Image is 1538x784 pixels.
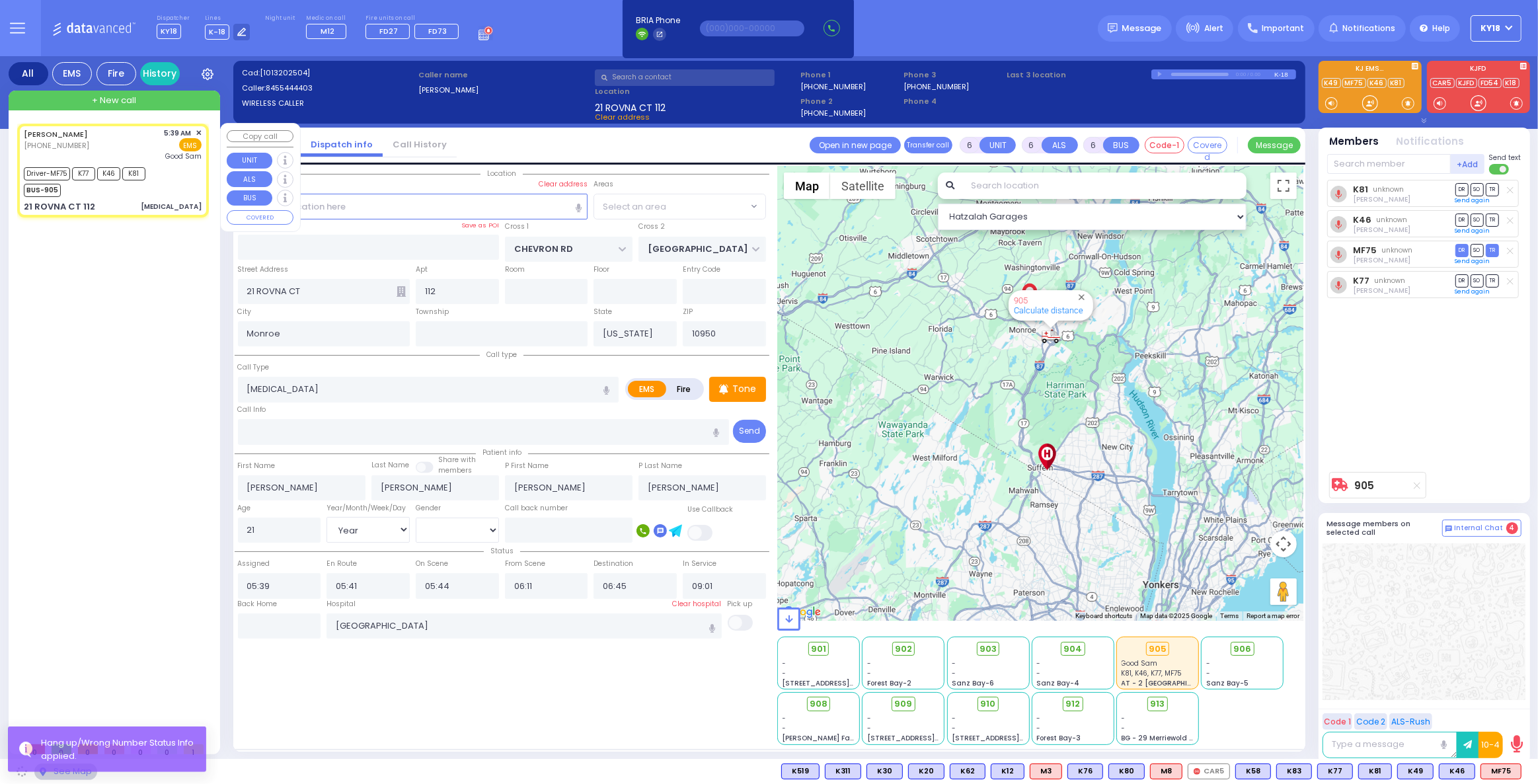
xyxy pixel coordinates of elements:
[238,264,289,275] label: Street Address
[428,26,447,36] span: FD73
[238,405,266,415] label: Call Info
[327,599,356,609] label: Hospital
[687,504,733,515] label: Use Callback
[418,69,590,81] label: Caller name
[1486,244,1499,256] span: TR
[1146,642,1170,656] div: 905
[122,167,145,180] span: K81
[265,15,295,22] label: Night unit
[242,98,414,109] label: WIRELESS CALLER
[1204,22,1223,34] span: Alert
[1206,678,1249,688] span: Sanz Bay-5
[1108,764,1145,779] div: K80
[1188,764,1230,779] div: CAR5
[1342,22,1395,34] span: Notifications
[1439,764,1475,779] div: BLS
[1122,678,1219,688] span: AT - 2 [GEOGRAPHIC_DATA]
[1376,215,1407,225] span: unknown
[980,137,1016,153] button: UNIT
[1276,764,1312,779] div: BLS
[1319,65,1422,75] label: KJ EMS...
[1270,531,1297,557] button: Map camera controls
[1353,194,1410,204] span: Berish Mertz
[1353,215,1371,225] a: K46
[438,465,472,475] span: members
[1327,520,1442,537] h5: Message members on selected call
[327,613,721,639] input: Search hospital
[1122,22,1162,35] span: Message
[1036,678,1079,688] span: Sanz Bay-4
[238,559,270,569] label: Assigned
[904,69,1002,81] span: Phone 3
[783,723,787,733] span: -
[811,643,826,656] span: 901
[1489,163,1510,176] label: Turn off text
[1014,295,1028,305] a: 905
[365,15,463,22] label: Fire units on call
[904,137,952,153] button: Transfer call
[894,697,912,711] span: 909
[1480,764,1521,779] div: ALS
[1150,764,1182,779] div: ALS KJ
[1103,137,1139,153] button: BUS
[728,599,753,609] label: Pick up
[638,461,682,471] label: P Last Name
[1455,227,1490,235] a: Send again
[810,137,901,153] a: Open in new page
[1455,196,1490,204] a: Send again
[781,764,820,779] div: K519
[638,221,665,232] label: Cross 2
[783,668,787,678] span: -
[683,307,693,317] label: ZIP
[867,668,871,678] span: -
[904,81,969,91] label: [PHONE_NUMBER]
[505,559,545,569] label: From Scene
[950,764,985,779] div: K62
[952,733,1077,743] span: [STREET_ADDRESS][PERSON_NAME]
[1353,255,1410,265] span: Abraham Berger
[1480,764,1521,779] div: MF75
[301,138,383,151] a: Dispatch info
[594,264,609,275] label: Floor
[784,173,830,199] button: Show street map
[92,94,136,107] span: + New call
[1353,225,1410,235] span: Burech Kahan
[810,697,827,711] span: 908
[1455,244,1469,256] span: DR
[266,83,313,93] span: 8455444403
[1075,291,1088,303] button: Close
[383,138,457,151] a: Call History
[1455,274,1469,287] span: DR
[866,764,903,779] div: BLS
[1442,520,1521,537] button: Internal Chat 4
[733,420,766,443] button: Send
[242,67,414,79] label: Cad:
[1274,69,1296,79] div: K-18
[1067,764,1103,779] div: K76
[438,455,476,465] small: Share with
[867,658,871,668] span: -
[800,96,899,107] span: Phone 2
[481,169,523,178] span: Location
[1503,78,1519,88] a: K18
[1354,481,1374,490] a: 905
[1367,78,1387,88] a: K46
[1233,643,1251,656] span: 906
[1358,764,1392,779] div: BLS
[1353,286,1410,295] span: Lipa Klein
[1389,713,1432,730] button: ALS-Rush
[1354,713,1387,730] button: Code 2
[783,658,787,668] span: -
[700,20,804,36] input: (000)000-00000
[603,200,666,214] span: Select an area
[306,15,350,22] label: Medic on call
[505,503,568,514] label: Call back number
[24,200,95,214] div: 21 ROVNA CT 112
[1445,526,1452,532] img: comment-alt.png
[1206,668,1210,678] span: -
[1342,78,1366,88] a: MF75
[1455,183,1469,196] span: DR
[1479,78,1502,88] a: FD54
[1317,764,1353,779] div: K77
[140,62,180,85] a: History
